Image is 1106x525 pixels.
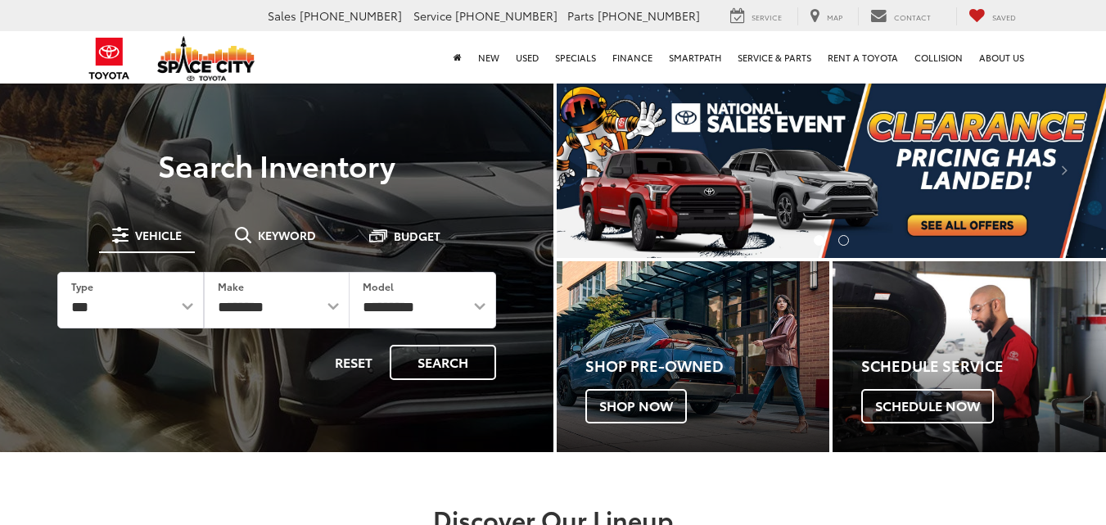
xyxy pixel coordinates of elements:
[838,235,849,246] li: Go to slide number 2.
[1023,115,1106,225] button: Click to view next picture.
[557,261,830,453] div: Toyota
[598,7,700,24] span: [PHONE_NUMBER]
[814,235,824,246] li: Go to slide number 1.
[218,279,244,293] label: Make
[363,279,394,293] label: Model
[585,389,687,423] span: Shop Now
[394,230,440,242] span: Budget
[157,36,255,81] img: Space City Toyota
[258,229,316,241] span: Keyword
[567,7,594,24] span: Parts
[827,11,842,22] span: Map
[508,31,547,84] a: Used
[34,148,519,181] h3: Search Inventory
[906,31,971,84] a: Collision
[445,31,470,84] a: Home
[390,345,496,380] button: Search
[300,7,402,24] span: [PHONE_NUMBER]
[268,7,296,24] span: Sales
[833,261,1106,453] div: Toyota
[894,11,931,22] span: Contact
[729,31,819,84] a: Service & Parts
[833,261,1106,453] a: Schedule Service Schedule Now
[71,279,93,293] label: Type
[604,31,661,84] a: Finance
[992,11,1016,22] span: Saved
[661,31,729,84] a: SmartPath
[557,115,639,225] button: Click to view previous picture.
[861,358,1106,374] h4: Schedule Service
[321,345,386,380] button: Reset
[557,261,830,453] a: Shop Pre-Owned Shop Now
[585,358,830,374] h4: Shop Pre-Owned
[956,7,1028,25] a: My Saved Vehicles
[718,7,794,25] a: Service
[797,7,855,25] a: Map
[455,7,558,24] span: [PHONE_NUMBER]
[413,7,452,24] span: Service
[819,31,906,84] a: Rent a Toyota
[971,31,1032,84] a: About Us
[861,389,994,423] span: Schedule Now
[752,11,782,22] span: Service
[547,31,604,84] a: Specials
[470,31,508,84] a: New
[135,229,182,241] span: Vehicle
[858,7,943,25] a: Contact
[79,32,140,85] img: Toyota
